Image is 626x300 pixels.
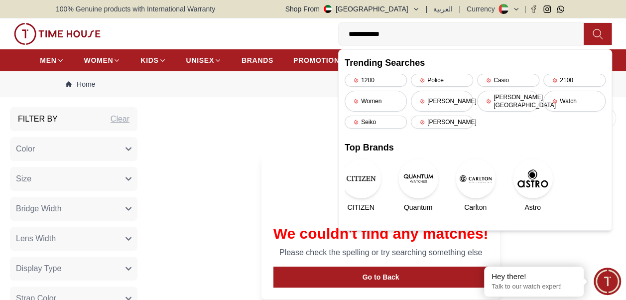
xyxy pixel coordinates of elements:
img: ... [14,23,101,45]
h2: Trending Searches [345,56,606,70]
span: WOMEN [84,55,114,65]
span: Carlton [464,202,487,212]
span: UNISEX [186,55,214,65]
div: Watch [543,91,606,112]
div: 1200 [345,74,407,87]
span: Quantum [404,202,433,212]
button: Size [10,167,137,191]
a: Facebook [530,5,537,13]
a: UNISEX [186,51,222,69]
span: 100% Genuine products with International Warranty [56,4,215,14]
h2: Top Brands [345,141,606,154]
img: Astro [513,158,553,198]
button: Bridge Width [10,197,137,221]
a: QuantumQuantum [402,158,434,212]
img: Carlton [456,158,496,198]
div: [PERSON_NAME] [411,116,473,129]
a: PROMOTIONS [293,51,352,69]
span: Display Type [16,263,61,275]
span: | [426,4,428,14]
button: Shop From[GEOGRAPHIC_DATA] [285,4,420,14]
img: Quantum [398,158,438,198]
a: MEN [40,51,64,69]
div: Hey there! [492,272,576,282]
p: Talk to our watch expert! [492,283,576,291]
a: WOMEN [84,51,121,69]
span: PROMOTIONS [293,55,345,65]
span: Color [16,143,35,155]
button: Color [10,137,137,161]
a: BRANDS [242,51,273,69]
img: United Arab Emirates [324,5,332,13]
a: Home [66,79,95,89]
a: CITIZENCITIZEN [345,158,377,212]
span: | [459,4,461,14]
nav: Breadcrumb [56,71,570,97]
h1: We couldn't find any matches! [273,225,489,243]
span: Bridge Width [16,203,62,215]
button: Lens Width [10,227,137,251]
div: Women [345,91,407,112]
div: [PERSON_NAME][GEOGRAPHIC_DATA] [477,91,539,112]
button: العربية [433,4,453,14]
button: Go to Back [273,267,489,288]
h3: Filter By [18,113,58,125]
a: Instagram [543,5,551,13]
img: CITIZEN [341,158,381,198]
span: Lens Width [16,233,56,245]
div: Police [411,74,473,87]
button: Display Type [10,257,137,281]
div: 2100 [543,74,606,87]
a: AstroAstro [516,158,549,212]
span: MEN [40,55,56,65]
span: Size [16,173,31,185]
span: Astro [524,202,541,212]
span: | [524,4,526,14]
span: KIDS [140,55,158,65]
a: CarltonCarlton [459,158,492,212]
span: BRANDS [242,55,273,65]
div: Seiko [345,116,407,129]
div: [PERSON_NAME] [411,91,473,112]
div: Chat Widget [594,268,621,295]
div: Clear [111,113,129,125]
a: KIDS [140,51,166,69]
p: Please check the spelling or try searching something else [273,247,489,259]
a: Whatsapp [557,5,564,13]
div: Casio [477,74,539,87]
div: Currency [467,4,499,14]
span: CITIZEN [347,202,374,212]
